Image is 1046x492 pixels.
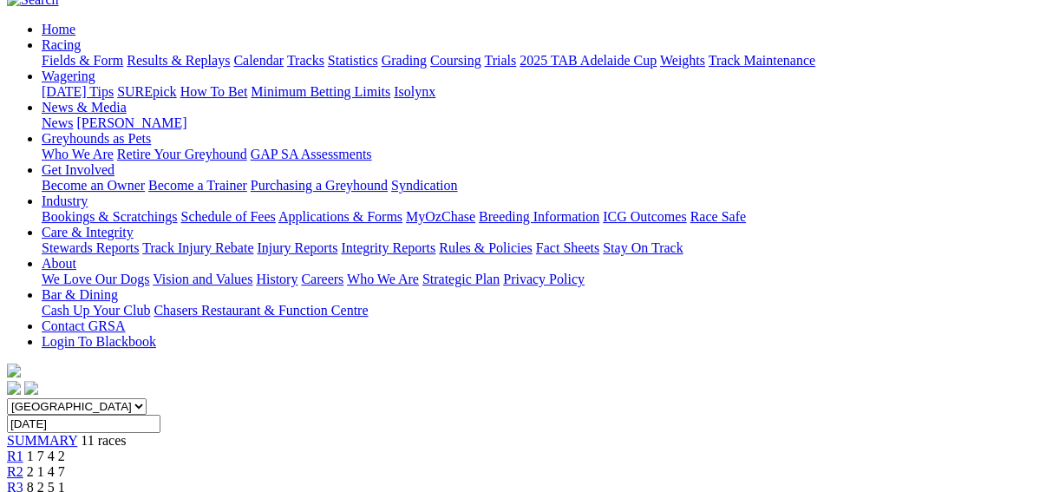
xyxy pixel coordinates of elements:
[690,209,745,224] a: Race Safe
[42,147,1039,162] div: Greyhounds as Pets
[42,256,76,271] a: About
[278,209,402,224] a: Applications & Forms
[328,53,378,68] a: Statistics
[127,53,230,68] a: Results & Replays
[42,178,145,193] a: Become an Owner
[42,318,125,333] a: Contact GRSA
[42,131,151,146] a: Greyhounds as Pets
[42,240,139,255] a: Stewards Reports
[42,84,1039,100] div: Wagering
[287,53,324,68] a: Tracks
[42,287,118,302] a: Bar & Dining
[76,115,186,130] a: [PERSON_NAME]
[394,84,435,99] a: Isolynx
[81,433,126,448] span: 11 races
[180,84,248,99] a: How To Bet
[154,303,368,318] a: Chasers Restaurant & Function Centre
[520,53,657,68] a: 2025 TAB Adelaide Cup
[341,240,435,255] a: Integrity Reports
[42,22,75,36] a: Home
[233,53,284,68] a: Calendar
[42,162,114,177] a: Get Involved
[42,240,1039,256] div: Care & Integrity
[382,53,427,68] a: Grading
[479,209,599,224] a: Breeding Information
[42,272,1039,287] div: About
[7,464,23,479] a: R2
[301,272,343,286] a: Careers
[42,69,95,83] a: Wagering
[7,381,21,395] img: facebook.svg
[42,272,149,286] a: We Love Our Dogs
[391,178,457,193] a: Syndication
[142,240,253,255] a: Track Injury Rebate
[42,115,73,130] a: News
[180,209,275,224] a: Schedule of Fees
[148,178,247,193] a: Become a Trainer
[42,194,88,208] a: Industry
[42,209,177,224] a: Bookings & Scratchings
[603,209,686,224] a: ICG Outcomes
[439,240,533,255] a: Rules & Policies
[42,334,156,349] a: Login To Blackbook
[7,449,23,463] a: R1
[257,240,337,255] a: Injury Reports
[709,53,815,68] a: Track Maintenance
[7,433,77,448] a: SUMMARY
[42,53,1039,69] div: Racing
[660,53,705,68] a: Weights
[153,272,252,286] a: Vision and Values
[536,240,599,255] a: Fact Sheets
[251,178,388,193] a: Purchasing a Greyhound
[42,303,1039,318] div: Bar & Dining
[42,225,134,239] a: Care & Integrity
[42,115,1039,131] div: News & Media
[484,53,516,68] a: Trials
[42,37,81,52] a: Racing
[42,303,150,318] a: Cash Up Your Club
[42,209,1039,225] div: Industry
[27,449,65,463] span: 1 7 4 2
[42,178,1039,194] div: Get Involved
[406,209,475,224] a: MyOzChase
[42,147,114,161] a: Who We Are
[347,272,419,286] a: Who We Are
[430,53,481,68] a: Coursing
[42,53,123,68] a: Fields & Form
[7,364,21,377] img: logo-grsa-white.png
[7,415,160,433] input: Select date
[42,84,114,99] a: [DATE] Tips
[603,240,683,255] a: Stay On Track
[251,84,390,99] a: Minimum Betting Limits
[503,272,585,286] a: Privacy Policy
[24,381,38,395] img: twitter.svg
[27,464,65,479] span: 2 1 4 7
[422,272,500,286] a: Strategic Plan
[117,147,247,161] a: Retire Your Greyhound
[256,272,297,286] a: History
[42,100,127,115] a: News & Media
[251,147,372,161] a: GAP SA Assessments
[117,84,176,99] a: SUREpick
